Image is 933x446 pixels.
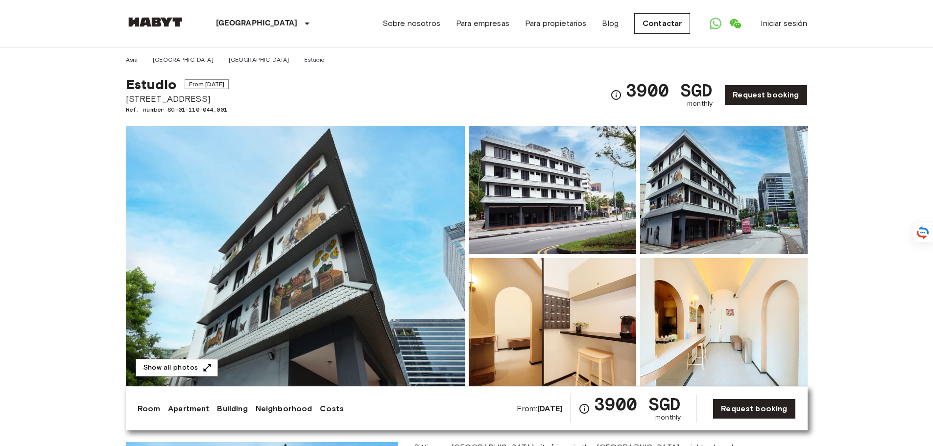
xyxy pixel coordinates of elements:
[706,14,725,33] a: Open WhatsApp
[126,55,138,64] a: Asia
[383,18,440,29] a: Sobre nosotros
[138,403,161,415] a: Room
[626,81,713,99] span: 3900 SGD
[610,89,622,101] svg: Check cost overview for full price breakdown. Please note that discounts apply to new joiners onl...
[136,359,218,377] button: Show all photos
[153,55,214,64] a: [GEOGRAPHIC_DATA]
[640,258,808,386] img: Picture of unit SG-01-110-044_001
[634,13,690,34] a: Contactar
[469,258,636,386] img: Picture of unit SG-01-110-044_001
[578,403,590,415] svg: Check cost overview for full price breakdown. Please note that discounts apply to new joiners onl...
[469,126,636,254] img: Picture of unit SG-01-110-044_001
[126,76,177,93] span: Estudio
[537,404,562,413] b: [DATE]
[687,99,713,109] span: monthly
[126,126,465,386] img: Marketing picture of unit SG-01-110-044_001
[602,18,619,29] a: Blog
[655,413,681,423] span: monthly
[761,18,807,29] a: Iniciar sesión
[713,399,795,419] a: Request booking
[594,395,681,413] span: 3900 SGD
[256,403,312,415] a: Neighborhood
[640,126,808,254] img: Picture of unit SG-01-110-044_001
[725,14,745,33] a: Open WeChat
[217,403,247,415] a: Building
[517,403,562,414] span: From:
[216,18,298,29] p: [GEOGRAPHIC_DATA]
[456,18,509,29] a: Para empresas
[229,55,289,64] a: [GEOGRAPHIC_DATA]
[525,18,587,29] a: Para propietarios
[168,403,209,415] a: Apartment
[304,55,324,64] a: Estudio
[126,105,229,114] span: Ref. number SG-01-110-044_001
[724,85,807,105] a: Request booking
[320,403,344,415] a: Costs
[126,17,185,27] img: Habyt
[126,93,229,105] span: [STREET_ADDRESS]
[185,79,229,89] span: From [DATE]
